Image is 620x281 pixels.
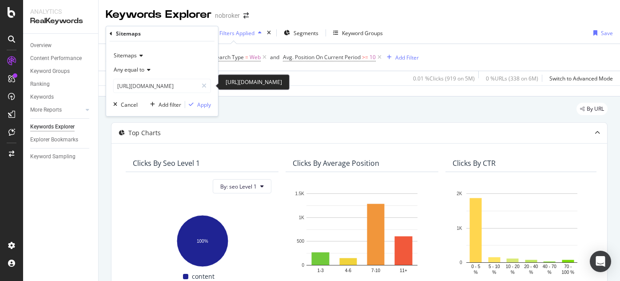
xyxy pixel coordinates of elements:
[30,152,92,161] a: Keyword Sampling
[317,268,324,273] text: 1-3
[395,54,419,61] div: Add Filter
[383,52,419,63] button: Add Filter
[250,51,261,64] span: Web
[185,100,211,109] button: Apply
[370,51,376,64] span: 10
[215,29,254,37] div: 3 Filters Applied
[293,189,431,279] svg: A chart.
[590,251,611,272] div: Open Intercom Messenger
[457,191,462,196] text: 2K
[564,264,572,269] text: 70 -
[529,270,533,275] text: %
[110,100,138,109] button: Cancel
[213,179,271,193] button: By: seo Level 1
[30,54,82,63] div: Content Performance
[283,53,361,61] span: Avg. Position On Current Period
[30,105,62,115] div: More Reports
[30,135,78,145] div: Explorer Bookmarks
[197,239,208,244] text: 100%
[121,101,138,108] div: Cancel
[486,75,538,82] div: 0 % URLs ( 338 on 6M )
[30,67,70,76] div: Keyword Groups
[197,101,211,108] div: Apply
[457,226,462,231] text: 1K
[203,26,265,40] button: 3 Filters Applied
[299,215,305,220] text: 1K
[453,189,591,276] svg: A chart.
[30,7,91,16] div: Analytics
[590,26,613,40] button: Save
[265,28,273,37] div: times
[147,100,181,109] button: Add filter
[114,66,144,73] span: Any equal to
[245,53,248,61] span: =
[524,264,538,269] text: 20 - 40
[489,264,500,269] text: 5 - 10
[294,29,318,37] span: Segments
[587,106,604,112] span: By URL
[562,270,574,275] text: 100 %
[371,268,380,273] text: 7-10
[280,26,322,40] button: Segments
[30,152,76,161] div: Keyword Sampling
[30,105,83,115] a: More Reports
[302,263,304,268] text: 0
[30,54,92,63] a: Content Performance
[133,159,200,168] div: Clicks By seo Level 1
[30,92,92,102] a: Keywords
[601,29,613,37] div: Save
[116,30,141,37] div: Sitemaps
[106,7,211,22] div: Keywords Explorer
[511,270,515,275] text: %
[548,270,552,275] text: %
[345,268,352,273] text: 4-6
[474,270,478,275] text: %
[30,67,92,76] a: Keyword Groups
[362,53,368,61] span: >=
[295,191,304,196] text: 1.5K
[128,128,161,137] div: Top Charts
[243,12,249,19] div: arrow-right-arrow-left
[297,239,304,244] text: 500
[270,53,279,61] div: and
[549,75,613,82] div: Switch to Advanced Mode
[543,264,557,269] text: 40 - 70
[30,92,54,102] div: Keywords
[492,270,496,275] text: %
[30,16,91,26] div: RealKeywords
[30,80,92,89] a: Ranking
[30,122,75,132] div: Keywords Explorer
[342,29,383,37] div: Keyword Groups
[30,80,50,89] div: Ranking
[30,41,92,50] a: Overview
[215,11,240,20] div: nobroker
[159,101,181,108] div: Add filter
[114,52,137,59] span: Sitemaps
[330,26,386,40] button: Keyword Groups
[293,159,379,168] div: Clicks By Average Position
[133,210,271,268] svg: A chart.
[30,122,92,132] a: Keywords Explorer
[213,53,244,61] span: Search Type
[30,135,92,145] a: Explorer Bookmarks
[220,183,257,190] span: By: seo Level 1
[30,41,52,50] div: Overview
[471,264,480,269] text: 0 - 5
[218,74,290,90] div: [URL][DOMAIN_NAME]
[413,75,475,82] div: 0.01 % Clicks ( 919 on 5M )
[400,268,407,273] text: 11+
[453,159,496,168] div: Clicks By CTR
[576,103,608,115] div: legacy label
[546,71,613,85] button: Switch to Advanced Mode
[460,260,462,265] text: 0
[506,264,520,269] text: 10 - 20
